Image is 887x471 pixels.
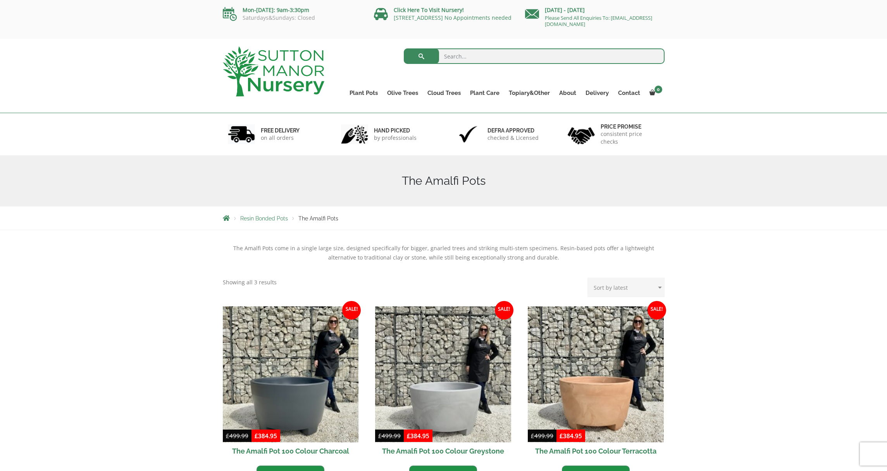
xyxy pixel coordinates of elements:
[240,215,288,222] a: Resin Bonded Pots
[525,5,665,15] p: [DATE] - [DATE]
[255,432,277,440] bdi: 384.95
[581,88,613,98] a: Delivery
[261,134,300,142] p: on all orders
[394,14,512,21] a: [STREET_ADDRESS] No Appointments needed
[378,432,401,440] bdi: 499.99
[374,134,417,142] p: by professionals
[223,306,359,460] a: Sale! The Amalfi Pot 100 Colour Charcoal
[560,432,563,440] span: £
[394,6,464,14] a: Click Here To Visit Nursery!
[375,442,511,460] h2: The Amalfi Pot 100 Colour Greystone
[382,88,423,98] a: Olive Trees
[528,306,664,442] img: The Amalfi Pot 100 Colour Terracotta
[261,127,300,134] h6: FREE DELIVERY
[654,86,662,93] span: 0
[455,124,482,144] img: 3.jpg
[226,432,229,440] span: £
[531,432,553,440] bdi: 499.99
[465,88,504,98] a: Plant Care
[495,301,513,320] span: Sale!
[407,432,429,440] bdi: 384.95
[407,432,410,440] span: £
[613,88,645,98] a: Contact
[531,432,534,440] span: £
[223,46,324,96] img: logo
[223,174,665,188] h1: The Amalfi Pots
[601,130,660,146] p: consistent price checks
[223,442,359,460] h2: The Amalfi Pot 100 Colour Charcoal
[555,88,581,98] a: About
[223,5,362,15] p: Mon-[DATE]: 9am-3:30pm
[528,306,664,460] a: Sale! The Amalfi Pot 100 Colour Terracotta
[504,88,555,98] a: Topiary&Other
[341,124,368,144] img: 2.jpg
[404,48,665,64] input: Search...
[645,88,665,98] a: 0
[223,306,359,442] img: The Amalfi Pot 100 Colour Charcoal
[375,306,511,460] a: Sale! The Amalfi Pot 100 Colour Greystone
[223,15,362,21] p: Saturdays&Sundays: Closed
[223,215,665,221] nav: Breadcrumbs
[545,14,652,28] a: Please Send All Enquiries To: [EMAIL_ADDRESS][DOMAIN_NAME]
[560,432,582,440] bdi: 384.95
[423,88,465,98] a: Cloud Trees
[378,432,382,440] span: £
[648,301,666,320] span: Sale!
[342,301,361,320] span: Sale!
[528,442,664,460] h2: The Amalfi Pot 100 Colour Terracotta
[298,215,338,222] span: The Amalfi Pots
[601,123,660,130] h6: Price promise
[345,88,382,98] a: Plant Pots
[568,122,595,146] img: 4.jpg
[487,134,539,142] p: checked & Licensed
[374,127,417,134] h6: hand picked
[223,278,277,287] p: Showing all 3 results
[255,432,258,440] span: £
[223,244,665,262] p: The Amalfi Pots come in a single large size, designed specifically for bigger, gnarled trees and ...
[226,432,248,440] bdi: 499.99
[375,306,511,442] img: The Amalfi Pot 100 Colour Greystone
[587,278,665,297] select: Shop order
[487,127,539,134] h6: Defra approved
[228,124,255,144] img: 1.jpg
